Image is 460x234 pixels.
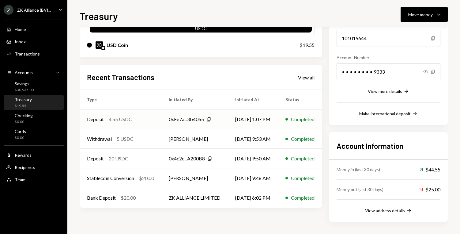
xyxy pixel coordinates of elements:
[15,152,32,158] div: Rewards
[228,168,278,188] td: [DATE] 9:48 AM
[15,129,26,134] div: Cards
[337,166,380,173] div: Money in (last 30 days)
[15,119,33,125] div: $0.00
[15,81,34,86] div: Savings
[291,175,315,182] div: Completed
[15,70,33,75] div: Accounts
[228,109,278,129] td: [DATE] 1:07 PM
[80,90,161,109] th: Type
[359,111,411,116] div: Make international deposit
[365,208,405,213] div: View address details
[4,5,13,15] div: Z
[87,194,116,201] div: Bank Deposit
[419,186,440,193] div: $25.00
[161,129,228,149] td: [PERSON_NAME]
[298,74,315,81] a: View all
[169,155,205,162] div: 0x4c2c...A200B8
[278,90,322,109] th: Status
[17,7,51,13] div: ZK Alliance (BVI...
[337,30,440,47] div: 101019644
[4,36,64,47] a: Inbox
[291,155,315,162] div: Completed
[15,97,32,102] div: Treasury
[15,113,33,118] div: Checking
[228,129,278,149] td: [DATE] 9:53 AM
[4,95,64,110] a: Treasury$19.55
[107,41,128,49] div: USD Coin
[359,111,418,117] button: Make international deposit
[4,79,64,94] a: Savings$30,935.00
[15,177,25,182] div: Team
[419,166,440,173] div: $44.55
[291,135,315,143] div: Completed
[87,72,154,82] h2: Recent Transactions
[161,188,228,208] td: ZK ALLIANCE LIMITED
[101,46,105,50] img: base-mainnet
[4,174,64,185] a: Team
[4,162,64,173] a: Recipients
[4,24,64,35] a: Home
[139,175,154,182] div: $20.00
[87,155,104,162] div: Deposit
[117,135,134,143] div: 5 USDC
[291,194,315,201] div: Completed
[15,87,34,93] div: $30,935.00
[291,116,315,123] div: Completed
[87,116,104,123] div: Deposit
[228,149,278,168] td: [DATE] 9:50 AM
[401,7,448,22] button: Move money
[4,111,64,126] a: Checking$0.00
[368,89,402,94] div: View more details
[337,186,383,193] div: Money out (last 30 days)
[161,90,228,109] th: Initiated By
[300,41,315,49] div: $19.55
[408,11,433,18] div: Move money
[337,141,440,151] h2: Account Information
[365,208,412,214] button: View address details
[15,103,32,109] div: $19.55
[161,168,228,188] td: [PERSON_NAME]
[4,149,64,160] a: Rewards
[15,135,26,140] div: $0.00
[15,51,40,56] div: Transactions
[4,48,64,59] a: Transactions
[109,155,128,162] div: 20 USDC
[169,116,204,123] div: 0xEe7a...3b4055
[15,39,26,44] div: Inbox
[15,27,26,32] div: Home
[87,175,134,182] div: Stablecoin Conversion
[90,25,312,34] div: USDC
[337,63,440,80] div: • • • • • • • • 9333
[109,116,132,123] div: 4.55 USDC
[228,188,278,208] td: [DATE] 6:02 PM
[80,10,118,22] h1: Treasury
[15,165,35,170] div: Recipients
[337,54,440,61] div: Account Number
[96,41,103,49] img: USDC
[87,135,112,143] div: Withdrawal
[4,127,64,142] a: Cards$0.00
[368,88,409,95] button: View more details
[4,67,64,78] a: Accounts
[228,90,278,109] th: Initiated At
[121,194,136,201] div: $20.00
